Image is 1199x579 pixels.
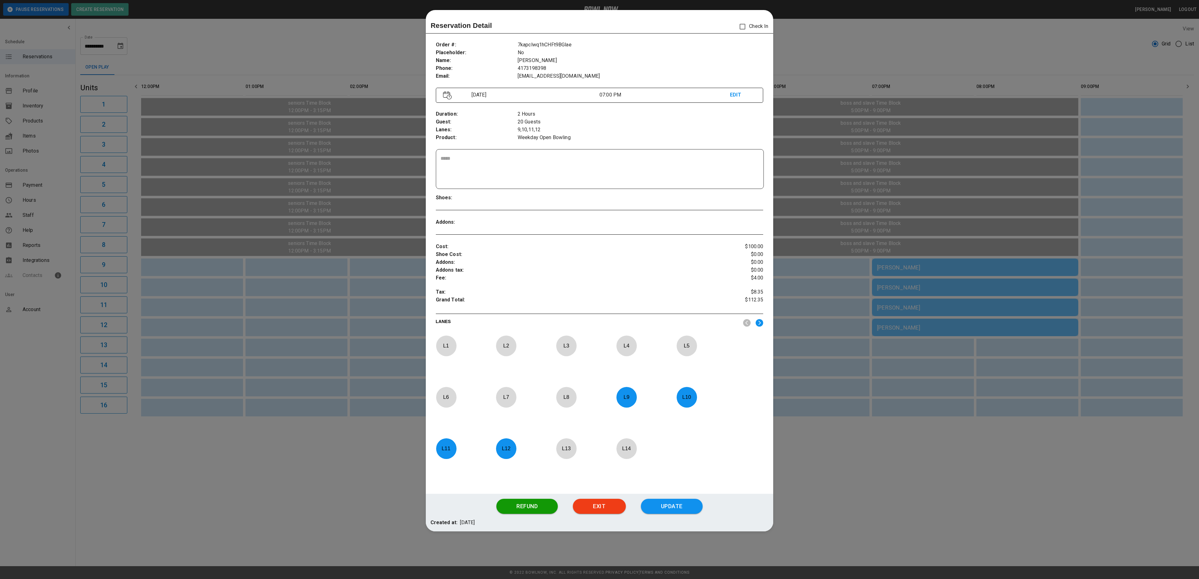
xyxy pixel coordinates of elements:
[496,390,516,404] p: L 7
[756,319,763,327] img: right.svg
[436,126,518,134] p: Lanes :
[518,65,763,72] p: 4173198398
[709,258,763,266] p: $0.00
[496,499,558,514] button: Refund
[436,65,518,72] p: Phone :
[436,49,518,57] p: Placeholder :
[556,390,577,404] p: L 8
[616,441,637,456] p: L 14
[709,251,763,258] p: $0.00
[599,91,730,99] p: 07:00 PM
[709,288,763,296] p: $8.35
[736,20,768,33] p: Check In
[436,118,518,126] p: Guest :
[436,338,457,353] p: L 1
[676,338,697,353] p: L 5
[709,266,763,274] p: $0.00
[460,519,475,527] p: [DATE]
[436,288,709,296] p: Tax :
[709,274,763,282] p: $4.00
[436,57,518,65] p: Name :
[518,49,763,57] p: No
[616,338,637,353] p: L 4
[676,390,697,404] p: L 10
[430,519,458,527] p: Created at:
[641,499,703,514] button: Update
[709,296,763,305] p: $112.35
[573,499,626,514] button: Exit
[436,41,518,49] p: Order # :
[496,338,516,353] p: L 2
[518,134,763,142] p: Weekday Open Bowling
[436,274,709,282] p: Fee :
[743,319,751,327] img: nav_left.svg
[436,266,709,274] p: Addons tax :
[436,194,518,202] p: Shoes :
[436,441,457,456] p: L 11
[443,91,452,100] img: Vector
[518,118,763,126] p: 20 Guests
[709,243,763,251] p: $100.00
[436,218,518,226] p: Addons :
[518,126,763,134] p: 9,10,11,12
[616,390,637,404] p: L 9
[518,57,763,65] p: [PERSON_NAME]
[436,243,709,251] p: Cost :
[518,41,763,49] p: 7kapclwq1hCHFt9BGlae
[436,110,518,118] p: Duration :
[436,134,518,142] p: Product :
[518,72,763,80] p: [EMAIL_ADDRESS][DOMAIN_NAME]
[436,72,518,80] p: Email :
[730,91,756,99] p: EDIT
[436,390,457,404] p: L 6
[518,110,763,118] p: 2 Hours
[469,91,599,99] p: [DATE]
[556,338,577,353] p: L 3
[436,296,709,305] p: Grand Total :
[496,441,516,456] p: L 12
[431,20,492,31] p: Reservation Detail
[556,441,577,456] p: L 13
[436,251,709,258] p: Shoe Cost :
[436,318,738,327] p: LANES
[436,258,709,266] p: Addons :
